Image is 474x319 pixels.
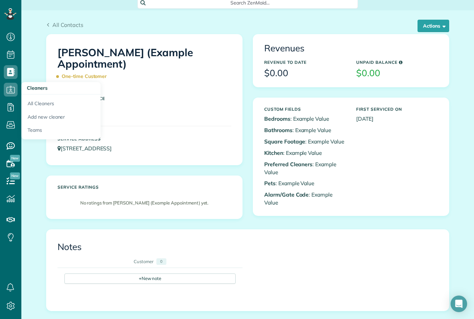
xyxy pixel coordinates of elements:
[264,107,346,111] h5: Custom Fields
[264,161,312,168] b: Preferred Cleaners
[264,149,346,157] p: : Example Value
[58,104,231,112] p: Referral
[58,242,438,252] h3: Notes
[64,273,236,284] div: New note
[10,172,20,179] span: New
[21,110,101,124] a: Add new cleaner
[264,191,309,198] b: Alarm/Gate Code
[264,149,283,156] b: Kitchen
[264,138,346,146] p: : Example Value
[264,191,346,207] p: : Example Value
[264,160,346,176] p: : Example Value
[264,126,346,134] p: : Example Value
[21,123,101,139] a: Teams
[264,115,290,122] b: Bedrooms
[356,115,438,123] p: [DATE]
[27,85,48,91] span: Cleaners
[356,60,438,64] h5: Unpaid Balance
[10,155,20,162] span: New
[264,60,346,64] h5: Revenue to Date
[58,70,110,82] span: One-time Customer
[21,94,101,110] a: All Cleaners
[264,68,346,78] h3: $0.00
[52,21,83,28] span: All Contacts
[134,258,154,265] div: Customer
[58,96,231,101] h5: Marketing Source
[356,68,438,78] h3: $0.00
[58,185,231,189] h5: Service ratings
[139,275,142,281] span: +
[264,43,438,53] h3: Revenues
[264,179,346,187] p: : Example Value
[418,20,449,32] button: Actions
[264,180,276,187] b: Pets
[264,138,305,145] b: Square Footage
[46,21,83,29] a: All Contacts
[451,296,467,312] div: Open Intercom Messenger
[58,145,118,152] a: [STREET_ADDRESS]
[58,137,231,141] h5: Service Address
[156,258,166,265] div: 0
[264,127,292,133] b: Bathrooms
[264,115,346,123] p: : Example Value
[61,200,228,206] p: No ratings from [PERSON_NAME] (Example Appointment) yet.
[356,107,438,111] h5: First Serviced On
[58,47,231,82] h1: [PERSON_NAME] (Example Appointment)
